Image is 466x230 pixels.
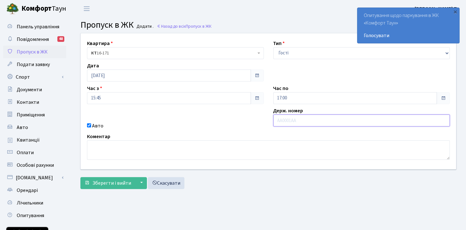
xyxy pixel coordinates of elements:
b: Комфорт [21,3,52,14]
button: Переключити навігацію [79,3,95,14]
a: Авто [3,121,66,134]
div: 48 [57,36,64,42]
label: Авто [92,122,103,130]
label: Коментар [87,133,110,140]
span: <b>КТ</b>&nbsp;&nbsp;&nbsp;&nbsp;16-171 [91,50,256,56]
button: Зберегти і вийти [80,177,135,189]
span: Документи [17,86,42,93]
span: Приміщення [17,111,45,118]
span: Орендарі [17,187,38,194]
a: Назад до всіхПропуск в ЖК [157,23,212,29]
label: Тип [273,40,285,47]
input: AA0001AA [273,115,450,126]
a: Голосувати [364,32,453,39]
div: Опитування щодо паркування в ЖК «Комфорт Таун» [358,8,459,43]
small: Додати . [136,24,154,29]
a: Опитування [3,209,66,222]
span: Контакти [17,99,39,106]
label: Дата [87,62,99,70]
a: Лічильники [3,197,66,209]
span: Подати заявку [17,61,50,68]
a: [DOMAIN_NAME] [3,171,66,184]
span: Таун [21,3,66,14]
span: Зберегти і вийти [92,180,131,187]
a: Скасувати [148,177,184,189]
a: [PERSON_NAME] П. [415,5,458,13]
span: Опитування [17,212,44,219]
a: Панель управління [3,20,66,33]
div: × [452,8,459,15]
a: Орендарі [3,184,66,197]
span: Авто [17,124,28,131]
b: [PERSON_NAME] П. [415,5,458,12]
span: Пропуск в ЖК [80,19,134,31]
a: Оплати [3,146,66,159]
a: Квитанції [3,134,66,146]
span: Особові рахунки [17,162,54,169]
label: Квартира [87,40,113,47]
label: Держ. номер [273,107,303,115]
b: КТ [91,50,97,56]
a: Повідомлення48 [3,33,66,46]
span: Повідомлення [17,36,49,43]
a: Контакти [3,96,66,109]
span: Лічильники [17,199,43,206]
label: Час з [87,85,102,92]
a: Особові рахунки [3,159,66,171]
a: Спорт [3,71,66,83]
label: Час по [273,85,289,92]
span: Пропуск в ЖК [17,48,48,55]
span: Квитанції [17,137,40,143]
span: Оплати [17,149,34,156]
span: Пропуск в ЖК [186,23,212,29]
a: Приміщення [3,109,66,121]
span: Панель управління [17,23,59,30]
img: logo.png [6,3,19,15]
a: Документи [3,83,66,96]
a: Подати заявку [3,58,66,71]
a: Пропуск в ЖК [3,46,66,58]
span: <b>КТ</b>&nbsp;&nbsp;&nbsp;&nbsp;16-171 [87,47,264,59]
